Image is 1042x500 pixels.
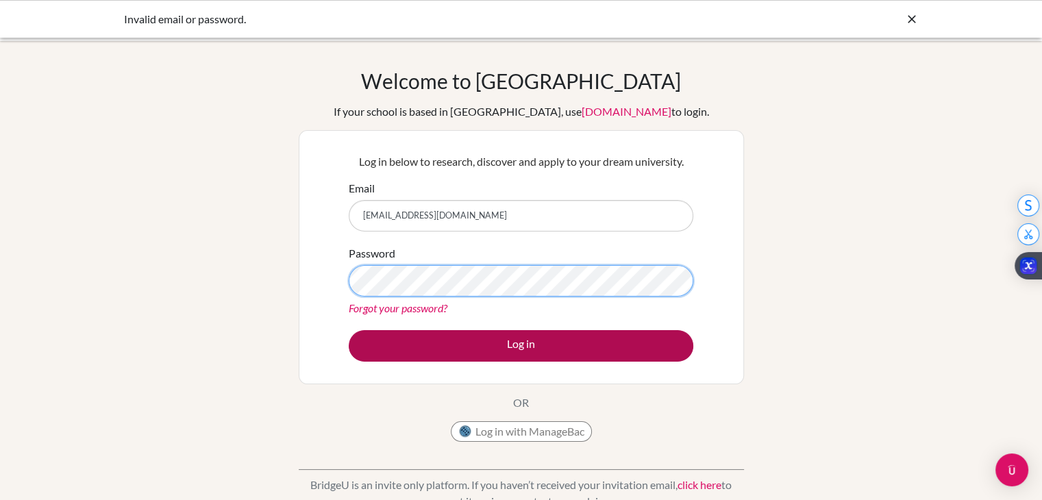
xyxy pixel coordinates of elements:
[349,180,375,197] label: Email
[349,330,693,362] button: Log in
[451,421,592,442] button: Log in with ManageBac
[361,68,681,93] h1: Welcome to [GEOGRAPHIC_DATA]
[349,301,447,314] a: Forgot your password?
[995,453,1028,486] div: Open Intercom Messenger
[349,153,693,170] p: Log in below to research, discover and apply to your dream university.
[513,395,529,411] p: OR
[349,245,395,262] label: Password
[582,105,671,118] a: [DOMAIN_NAME]
[124,11,713,27] div: Invalid email or password.
[334,103,709,120] div: If your school is based in [GEOGRAPHIC_DATA], use to login.
[678,478,721,491] a: click here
